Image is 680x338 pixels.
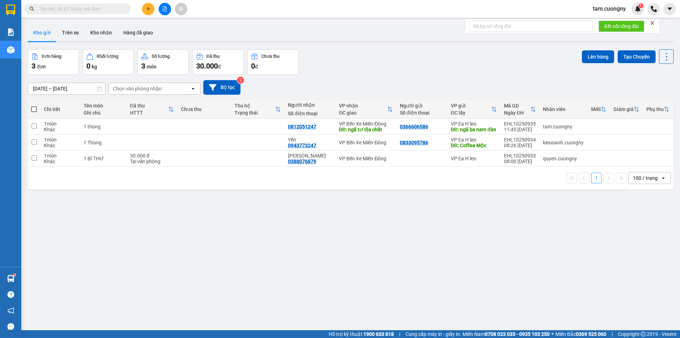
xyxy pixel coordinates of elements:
button: 1 [591,173,602,183]
div: 0388076879 [288,159,316,164]
img: logo-vxr [6,5,15,15]
span: Miền Bắc [555,330,606,338]
div: 0943773247 [288,143,316,148]
button: Chưa thu0đ [247,49,299,75]
th: Toggle SortBy [587,100,610,119]
div: Yến [288,137,332,143]
div: Số điện thoại [400,110,444,116]
span: aim [178,6,183,11]
div: DĐ: Coffee Mộc [451,143,497,148]
span: Kết nối tổng đài [604,22,639,30]
button: caret-down [663,3,676,15]
span: 3 [32,62,35,70]
div: VP nhận [339,103,387,109]
span: đơn [37,64,46,70]
button: Hàng đã giao [118,24,159,41]
button: file-add [159,3,171,15]
div: Tên món [84,103,123,109]
span: file-add [162,6,167,11]
span: đ [218,64,221,70]
img: phone-icon [651,6,657,12]
div: Chưa thu [181,106,227,112]
div: Giảm giá [613,106,634,112]
span: ⚪️ [551,333,554,336]
div: EHL10250934 [504,137,536,143]
div: ĐC giao [339,110,387,116]
div: VP Bến Xe Miền Đông [339,140,393,145]
div: tam.cuongny [543,124,584,129]
button: aim [175,3,187,15]
div: 1 Thùng [84,140,123,145]
button: Đã thu30.000đ [192,49,244,75]
div: ĐC lấy [451,110,491,116]
span: copyright [641,332,646,337]
div: Tại văn phòng [130,159,174,164]
input: Tìm tên, số ĐT hoặc mã đơn [39,5,123,13]
div: Ngày ĐH [504,110,530,116]
th: Toggle SortBy [231,100,284,119]
div: Chưa thu [261,54,279,59]
input: Select a date range. [28,83,105,94]
span: 0 [251,62,255,70]
div: Chi tiết [44,106,76,112]
span: món [147,64,157,70]
span: 3 [141,62,145,70]
div: Thu hộ [234,103,275,109]
div: HTTT [130,110,168,116]
div: Mã GD [504,103,530,109]
div: quyen.cuongny [543,156,584,161]
span: | [612,330,613,338]
span: 30.000 [196,62,218,70]
div: Số điện thoại [288,111,332,116]
button: Kết nối tổng đài [599,21,644,32]
span: search [29,6,34,11]
button: Số lượng3món [137,49,189,75]
span: Miền Nam [463,330,550,338]
sup: 2 [237,77,244,84]
span: Hỗ trợ kỹ thuật: [329,330,394,338]
div: EHL10250935 [504,121,536,127]
div: Người nhận [288,102,332,108]
div: Khác [44,143,76,148]
div: 30.000 đ [130,153,174,159]
img: solution-icon [7,28,15,36]
div: Ghi chú [84,110,123,116]
div: Đơn hàng [42,54,61,59]
svg: open [190,86,196,92]
div: 1 thùng [84,124,123,129]
th: Toggle SortBy [500,100,539,119]
button: plus [142,3,154,15]
sup: 1 [13,274,16,276]
div: Chọn văn phòng nhận [113,85,162,92]
div: VP gửi [451,103,491,109]
button: Kho gửi [28,24,56,41]
span: close [650,21,655,26]
span: | [399,330,400,338]
div: 1 món [44,121,76,127]
span: notification [7,307,14,314]
div: 100 / trang [633,174,658,182]
div: 1 món [44,153,76,159]
th: Toggle SortBy [335,100,396,119]
div: Người gửi [400,103,444,109]
div: 0812051247 [288,124,316,129]
span: 1 [640,3,642,8]
div: DĐ: ngã ba nam đàn [451,127,497,132]
div: 0366606586 [400,124,428,129]
input: Nhập số tổng đài [469,21,593,32]
div: Khác [44,159,76,164]
span: đ [255,64,258,70]
span: caret-down [667,6,673,12]
strong: 0708 023 035 - 0935 103 250 [485,331,550,337]
div: 1 món [44,137,76,143]
button: Kho nhận [85,24,118,41]
div: EHL10250933 [504,153,536,159]
div: VP Ea H`leo [451,137,497,143]
span: message [7,323,14,330]
img: icon-new-feature [635,6,641,12]
div: VP Bến Xe Miền Đông [339,156,393,161]
div: Trạng thái [234,110,275,116]
span: question-circle [7,291,14,298]
span: tam.cuongny [587,4,631,13]
sup: 1 [639,3,644,8]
